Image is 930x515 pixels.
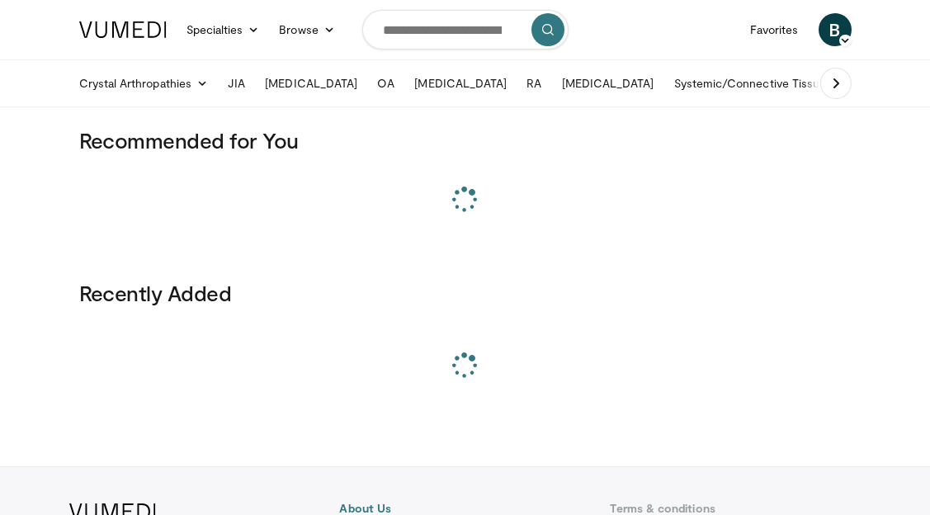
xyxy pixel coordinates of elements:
[819,13,852,46] a: B
[362,10,569,50] input: Search topics, interventions
[255,67,367,100] a: [MEDICAL_DATA]
[218,67,255,100] a: JIA
[404,67,517,100] a: [MEDICAL_DATA]
[517,67,551,100] a: RA
[367,67,404,100] a: OA
[79,21,167,38] img: VuMedi Logo
[177,13,270,46] a: Specialties
[269,13,345,46] a: Browse
[79,127,852,154] h3: Recommended for You
[69,67,219,100] a: Crystal Arthropathies
[552,67,664,100] a: [MEDICAL_DATA]
[664,67,898,100] a: Systemic/Connective Tissue Disease
[79,280,852,306] h3: Recently Added
[740,13,809,46] a: Favorites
